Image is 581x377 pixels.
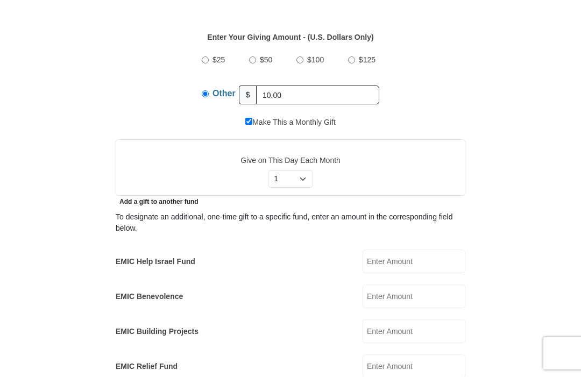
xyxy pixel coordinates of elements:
[245,118,252,125] input: Make This a Monthly Gift
[260,55,272,64] span: $50
[245,117,336,128] label: Make This a Monthly Gift
[212,55,225,64] span: $25
[363,319,465,343] input: Enter Amount
[116,211,465,234] div: To designate an additional, one-time gift to a specific fund, enter an amount in the correspondin...
[307,55,324,64] span: $100
[207,33,373,41] strong: Enter Your Giving Amount - (U.S. Dollars Only)
[116,326,199,337] label: EMIC Building Projects
[212,89,236,98] span: Other
[256,86,379,104] input: Other Amount
[116,256,195,267] label: EMIC Help Israel Fund
[239,86,257,104] span: $
[116,198,199,205] span: Add a gift to another fund
[116,361,178,372] label: EMIC Relief Fund
[126,155,456,166] label: Give on This Day Each Month
[116,291,183,302] label: EMIC Benevolence
[359,55,375,64] span: $125
[363,250,465,273] input: Enter Amount
[363,284,465,308] input: Enter Amount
